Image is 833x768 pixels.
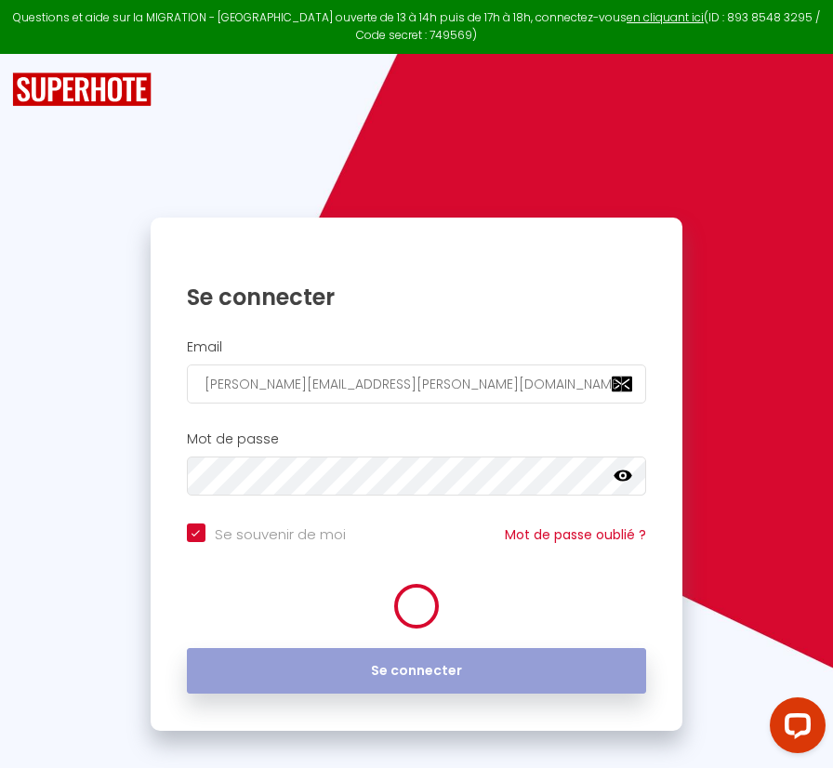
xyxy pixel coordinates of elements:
[187,283,647,311] h1: Se connecter
[627,9,704,25] a: en cliquant ici
[187,431,647,447] h2: Mot de passe
[187,648,647,695] button: Se connecter
[187,364,647,404] input: Ton Email
[12,73,152,107] img: SuperHote logo
[755,690,833,768] iframe: LiveChat chat widget
[505,525,646,544] a: Mot de passe oublié ?
[187,339,647,355] h2: Email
